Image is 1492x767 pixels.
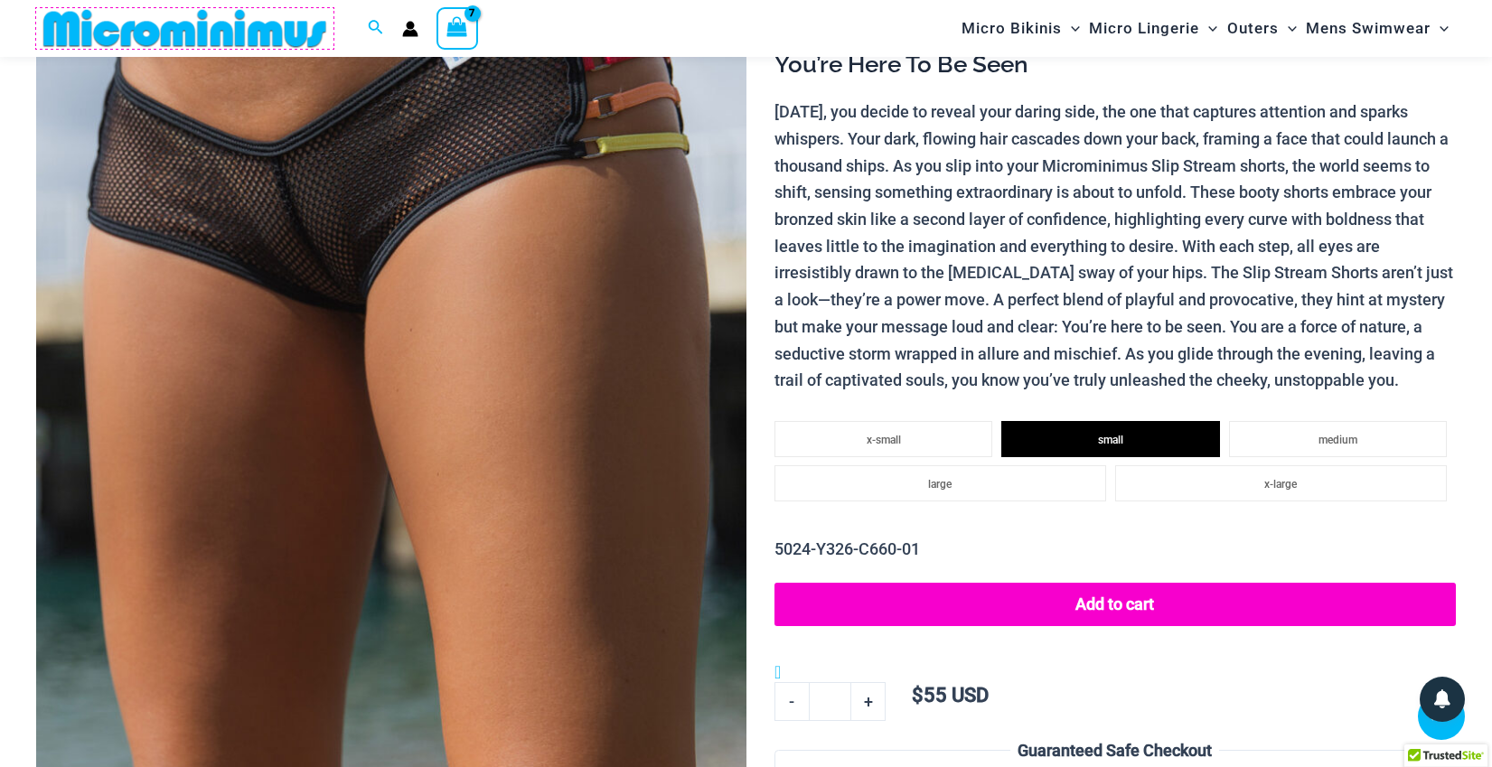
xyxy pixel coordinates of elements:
[1199,5,1217,51] span: Menu Toggle
[962,5,1062,51] span: Micro Bikinis
[1431,5,1449,51] span: Menu Toggle
[1089,5,1199,51] span: Micro Lingerie
[774,421,992,457] li: x-small
[954,3,1456,54] nav: Site Navigation
[928,478,952,491] span: large
[957,5,1084,51] a: Micro BikinisMenu ToggleMenu Toggle
[436,7,478,49] a: View Shopping Cart, 7 items
[851,682,886,720] a: +
[1229,421,1447,457] li: medium
[402,21,418,37] a: Account icon link
[1301,5,1453,51] a: Mens SwimwearMenu ToggleMenu Toggle
[774,98,1456,394] p: [DATE], you decide to reveal your daring side, the one that captures attention and sparks whisper...
[1010,737,1219,764] legend: Guaranteed Safe Checkout
[809,682,851,720] input: Product quantity
[867,434,901,446] span: x-small
[368,17,384,40] a: Search icon link
[1264,478,1297,491] span: x-large
[912,684,924,706] span: $
[1115,465,1447,501] li: x-large
[1084,5,1222,51] a: Micro LingerieMenu ToggleMenu Toggle
[1062,5,1080,51] span: Menu Toggle
[774,583,1456,626] button: Add to cart
[1306,5,1431,51] span: Mens Swimwear
[1318,434,1357,446] span: medium
[36,8,333,49] img: MM SHOP LOGO FLAT
[774,536,1456,563] p: 5024-Y326-C660-01
[912,684,989,706] bdi: 55 USD
[1001,421,1219,457] li: small
[1227,5,1279,51] span: Outers
[774,465,1106,501] li: large
[774,50,1456,80] h3: You’re Here To Be Seen
[1223,5,1301,51] a: OutersMenu ToggleMenu Toggle
[774,682,809,720] a: -
[1098,434,1123,446] span: small
[774,656,785,683] a: Add to Wishlist
[1279,5,1297,51] span: Menu Toggle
